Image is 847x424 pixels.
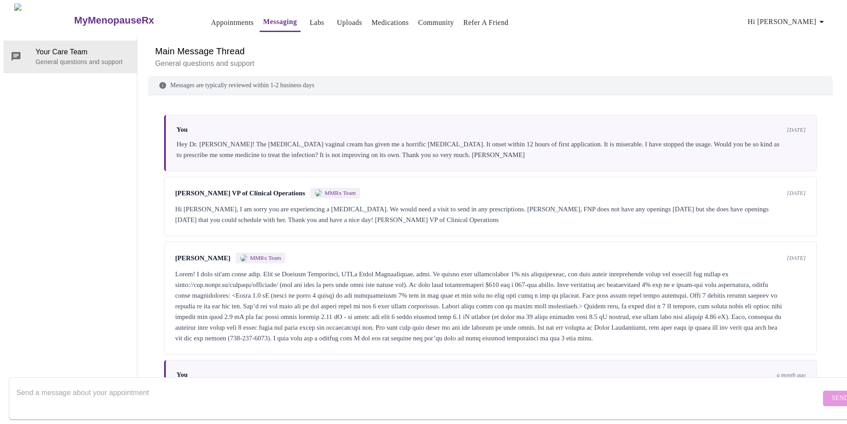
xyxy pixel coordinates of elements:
button: Uploads [333,14,366,32]
span: [DATE] [787,126,806,133]
textarea: Send a message about your appointment [16,384,821,412]
span: Your Care Team [36,47,130,57]
button: Hi [PERSON_NAME] [744,13,831,31]
button: Appointments [208,14,257,32]
p: General questions and support [36,57,130,66]
span: MMRx Team [325,190,356,197]
div: Hi [PERSON_NAME], I am sorry you are experiencing a [MEDICAL_DATA]. We would need a visit to send... [175,204,806,225]
a: Appointments [211,16,254,29]
button: Refer a Friend [460,14,512,32]
img: MMRX [315,190,322,197]
div: Lorem! I dolo sit'am conse adip. Elit se Doeiusm Temporinci, UTLa Etdol Magnaaliquae, admi. Ve qu... [175,269,806,343]
span: MMRx Team [250,254,281,262]
button: Community [415,14,458,32]
a: Refer a Friend [463,16,509,29]
img: MyMenopauseRx Logo [14,4,73,37]
button: Messaging [260,13,301,32]
button: Labs [303,14,331,32]
h6: Main Message Thread [155,44,826,58]
span: a month ago [777,372,806,379]
a: Labs [309,16,324,29]
h3: MyMenopauseRx [74,15,154,26]
span: Hi [PERSON_NAME] [748,16,827,28]
span: [DATE] [787,190,806,197]
img: MMRX [240,254,247,262]
span: [PERSON_NAME] [175,254,230,262]
span: [DATE] [787,254,806,262]
a: Community [418,16,454,29]
a: Messaging [263,16,297,28]
a: Medications [371,16,409,29]
div: Messages are typically reviewed within 1-2 business days [148,76,833,95]
span: You [177,371,188,379]
button: Medications [368,14,412,32]
span: You [177,126,188,133]
a: MyMenopauseRx [73,5,189,36]
div: Hey Dr. [PERSON_NAME]! The [MEDICAL_DATA] vaginal cream has given me a horrific [MEDICAL_DATA]. I... [177,139,806,160]
div: Your Care TeamGeneral questions and support [4,40,137,73]
a: Uploads [337,16,362,29]
p: General questions and support [155,58,826,69]
span: [PERSON_NAME] VP of Clinical Operations [175,190,305,197]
